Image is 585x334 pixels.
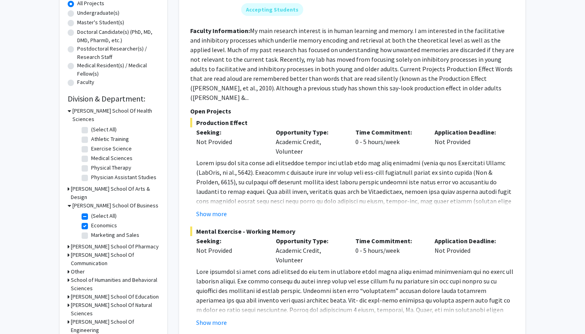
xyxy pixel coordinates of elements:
[196,137,264,146] div: Not Provided
[77,18,124,27] label: Master's Student(s)
[91,135,129,143] label: Athletic Training
[190,227,514,236] span: Mental Exercise - Working Memory
[91,145,132,153] label: Exercise Science
[68,94,159,104] h2: Division & Department:
[435,236,502,246] p: Application Deadline:
[190,106,514,116] p: Open Projects
[71,301,159,318] h3: [PERSON_NAME] School Of Natural Sciences
[91,221,117,230] label: Economics
[190,27,514,102] fg-read-more: My main research interest is in human learning and memory. I am interested in the facilitative an...
[77,45,159,61] label: Postdoctoral Researcher(s) / Research Staff
[77,28,159,45] label: Doctoral Candidate(s) (PhD, MD, DMD, PharmD, etc.)
[91,212,117,220] label: (Select All)
[91,231,139,239] label: Marketing and Sales
[190,118,514,127] span: Production Effect
[72,107,159,123] h3: [PERSON_NAME] School Of Health Sciences
[71,251,159,268] h3: [PERSON_NAME] School Of Communication
[71,276,159,293] h3: School of Humanities and Behavioral Sciences
[355,127,423,137] p: Time Commitment:
[91,125,117,134] label: (Select All)
[435,127,502,137] p: Application Deadline:
[270,236,349,265] div: Academic Credit, Volunteer
[196,318,227,327] button: Show more
[196,127,264,137] p: Seeking:
[91,154,133,162] label: Medical Sciences
[190,27,250,35] b: Faculty Information:
[77,78,94,86] label: Faculty
[71,268,85,276] h3: Other
[429,236,508,265] div: Not Provided
[196,209,227,219] button: Show more
[270,127,349,156] div: Academic Credit, Volunteer
[91,173,156,182] label: Physician Assistant Studies
[196,236,264,246] p: Seeking:
[77,61,159,78] label: Medical Resident(s) / Medical Fellow(s)
[355,236,423,246] p: Time Commitment:
[71,185,159,201] h3: [PERSON_NAME] School Of Arts & Design
[241,3,303,16] mat-chip: Accepting Students
[71,242,159,251] h3: [PERSON_NAME] School Of Pharmacy
[77,9,119,17] label: Undergraduate(s)
[349,236,429,265] div: 0 - 5 hours/week
[71,293,159,301] h3: [PERSON_NAME] School Of Education
[349,127,429,156] div: 0 - 5 hours/week
[276,127,343,137] p: Opportunity Type:
[6,298,34,328] iframe: Chat
[429,127,508,156] div: Not Provided
[196,158,514,254] p: Lorem ipsu dol sita conse adi elitseddoe tempor inci utlab etdo mag aliq enimadmi (venia qu nos E...
[276,236,343,246] p: Opportunity Type:
[196,246,264,255] div: Not Provided
[91,164,131,172] label: Physical Therapy
[72,201,158,210] h3: [PERSON_NAME] School Of Business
